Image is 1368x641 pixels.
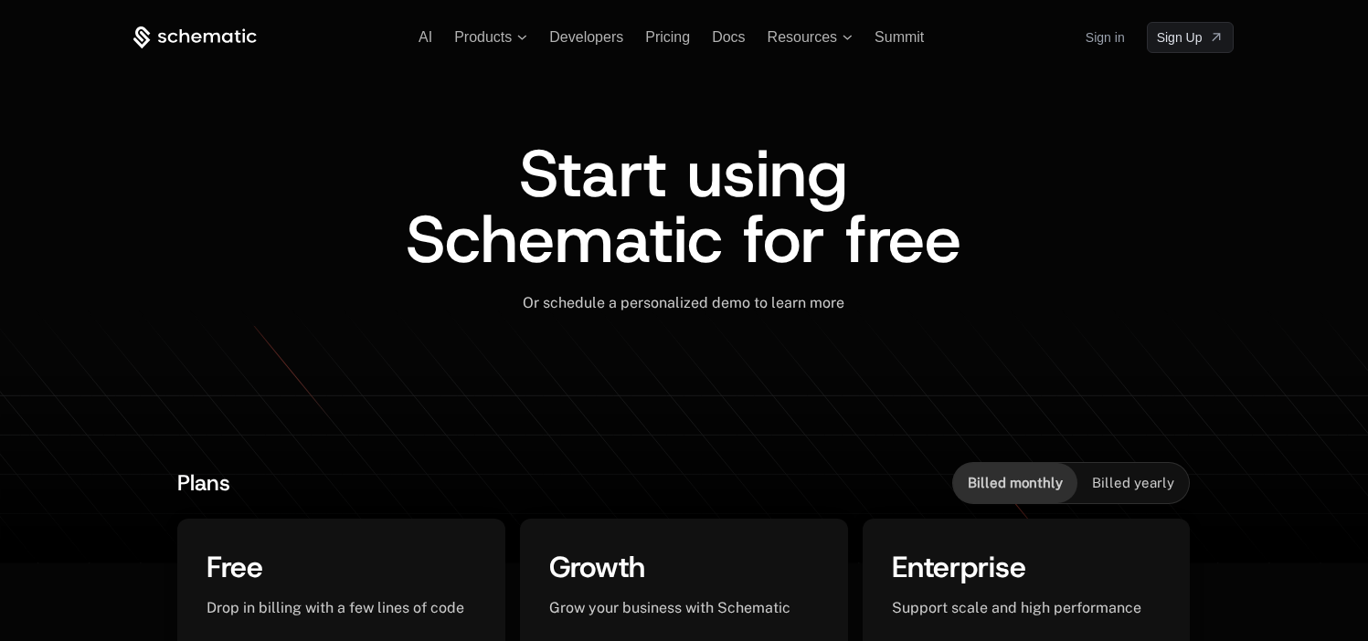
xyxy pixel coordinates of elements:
[207,548,263,586] span: Free
[1092,474,1174,492] span: Billed yearly
[207,599,464,616] span: Drop in billing with a few lines of code
[892,548,1026,586] span: Enterprise
[419,29,432,45] a: AI
[523,294,844,311] span: Or schedule a personalized demo to learn more
[892,599,1141,616] span: Support scale and high performance
[712,29,745,45] a: Docs
[454,29,512,46] span: Products
[549,548,645,586] span: Growth
[549,599,790,616] span: Grow your business with Schematic
[549,29,623,45] a: Developers
[875,29,924,45] a: Summit
[768,29,837,46] span: Resources
[1086,23,1125,52] a: Sign in
[968,474,1063,492] span: Billed monthly
[1147,22,1235,53] a: [object Object]
[645,29,690,45] a: Pricing
[406,130,961,283] span: Start using Schematic for free
[1157,28,1203,47] span: Sign Up
[177,468,230,498] span: Plans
